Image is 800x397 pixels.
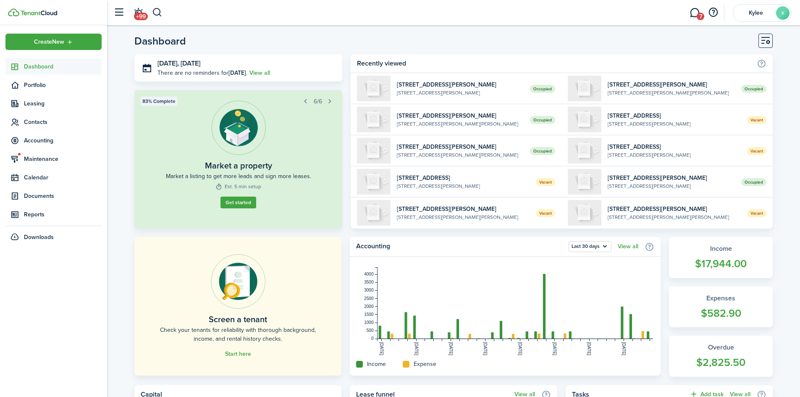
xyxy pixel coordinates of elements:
widget-list-item-title: [STREET_ADDRESS][PERSON_NAME] [608,80,735,89]
widget-step-title: Market a property [205,159,272,172]
tspan: [DATE] [587,342,592,355]
tspan: [DATE] [518,342,522,355]
span: Create New [34,39,64,45]
widget-list-item-title: [STREET_ADDRESS] [397,174,530,182]
widget-list-item-title: [STREET_ADDRESS] [608,142,741,151]
tspan: [DATE] [449,342,453,355]
widget-stats-count: $2,825.50 [677,355,764,371]
span: Vacant [536,209,555,217]
widget-list-item-description: [STREET_ADDRESS][PERSON_NAME][PERSON_NAME] [608,89,735,97]
span: Accounting [24,136,102,145]
span: Occupied [530,85,555,93]
img: A [568,76,601,101]
span: Vacant [536,178,555,186]
img: H [357,200,391,226]
button: Open resource center [706,5,720,20]
img: A [357,138,391,163]
b: [DATE] [228,68,246,77]
span: 7 [697,13,704,20]
widget-list-item-title: [STREET_ADDRESS][PERSON_NAME] [397,80,524,89]
span: Vacant [747,147,766,155]
span: Occupied [530,147,555,155]
widget-list-item-title: [STREET_ADDRESS] [608,111,741,120]
a: Expenses$582.90 [669,287,773,328]
button: Last 30 days [569,241,611,252]
widget-list-item-description: [STREET_ADDRESS][PERSON_NAME][PERSON_NAME] [608,213,741,221]
tspan: [DATE] [414,342,419,355]
button: Open menu [569,241,611,252]
widget-list-item-description: [STREET_ADDRESS][PERSON_NAME][PERSON_NAME] [397,151,524,159]
widget-list-item-description: [STREET_ADDRESS][PERSON_NAME][PERSON_NAME] [397,213,530,221]
widget-stats-title: Overdue [677,342,764,352]
button: Search [152,5,163,20]
widget-step-description: Market a listing to get more leads and sign more leases. [166,172,311,181]
widget-list-item-title: [STREET_ADDRESS][PERSON_NAME] [608,205,741,213]
widget-stats-title: Income [677,244,764,254]
span: Kylee [739,10,773,16]
widget-list-item-title: [STREET_ADDRESS][PERSON_NAME] [608,174,735,182]
tspan: [DATE] [380,342,384,355]
tspan: [DATE] [622,342,626,355]
img: 5A [568,107,601,132]
widget-list-item-description: [STREET_ADDRESS][PERSON_NAME] [608,120,741,128]
span: Documents [24,192,102,200]
home-widget-title: Recently viewed [357,58,753,68]
header-page-title: Dashboard [134,36,186,46]
widget-list-item-description: [STREET_ADDRESS][PERSON_NAME] [608,151,741,159]
widget-step-time: Est. 5 min setup [215,183,261,190]
button: Prev step [300,95,312,107]
home-widget-title: Income [367,360,386,368]
span: Dashboard [24,62,102,71]
span: +99 [134,13,148,20]
a: View all [249,68,270,77]
widget-list-item-title: [STREET_ADDRESS][PERSON_NAME] [397,111,524,120]
img: 101 [357,76,391,101]
span: Portfolio [24,81,102,89]
span: Vacant [747,116,766,124]
img: TenantCloud [21,11,57,16]
img: TenantCloud [8,8,19,16]
a: Reports [5,206,102,223]
button: Open sidebar [111,5,127,21]
widget-stats-count: $582.90 [677,305,764,321]
span: Leasing [24,99,102,108]
tspan: 1000 [365,320,374,325]
span: Calendar [24,173,102,182]
span: Vacant [747,209,766,217]
tspan: 3000 [365,288,374,292]
button: Open menu [5,34,102,50]
span: Occupied [741,85,766,93]
widget-list-item-description: [STREET_ADDRESS][PERSON_NAME][PERSON_NAME] [397,120,524,128]
img: A [357,107,391,132]
span: Occupied [741,178,766,186]
tspan: 4000 [365,272,374,276]
tspan: [DATE] [552,342,557,355]
img: Online payments [211,254,265,309]
widget-list-item-title: [STREET_ADDRESS][PERSON_NAME] [397,142,524,151]
p: There are no reminders for . [157,68,247,77]
a: View all [618,243,638,250]
widget-list-item-description: [STREET_ADDRESS][PERSON_NAME] [397,89,524,97]
span: 83% Complete [142,97,176,105]
tspan: 2000 [365,304,374,309]
a: Income$17,944.00 [669,237,773,278]
a: Start here [225,351,251,358]
img: 5A [568,138,601,163]
span: Contacts [24,118,102,126]
tspan: 3500 [365,280,374,284]
tspan: [DATE] [483,342,488,355]
button: Next step [324,95,336,107]
a: Messaging [687,2,703,24]
avatar-text: K [776,6,790,20]
a: Dashboard [5,58,102,75]
home-widget-title: Expense [414,360,436,368]
span: Downloads [24,233,54,242]
tspan: 500 [367,328,374,333]
h3: [DATE], [DATE] [157,58,336,69]
tspan: 0 [371,336,374,341]
button: Customise [758,34,773,48]
widget-list-item-description: [STREET_ADDRESS][PERSON_NAME] [397,182,530,190]
tspan: 2500 [365,296,374,301]
img: H [568,200,601,226]
span: Occupied [530,116,555,124]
